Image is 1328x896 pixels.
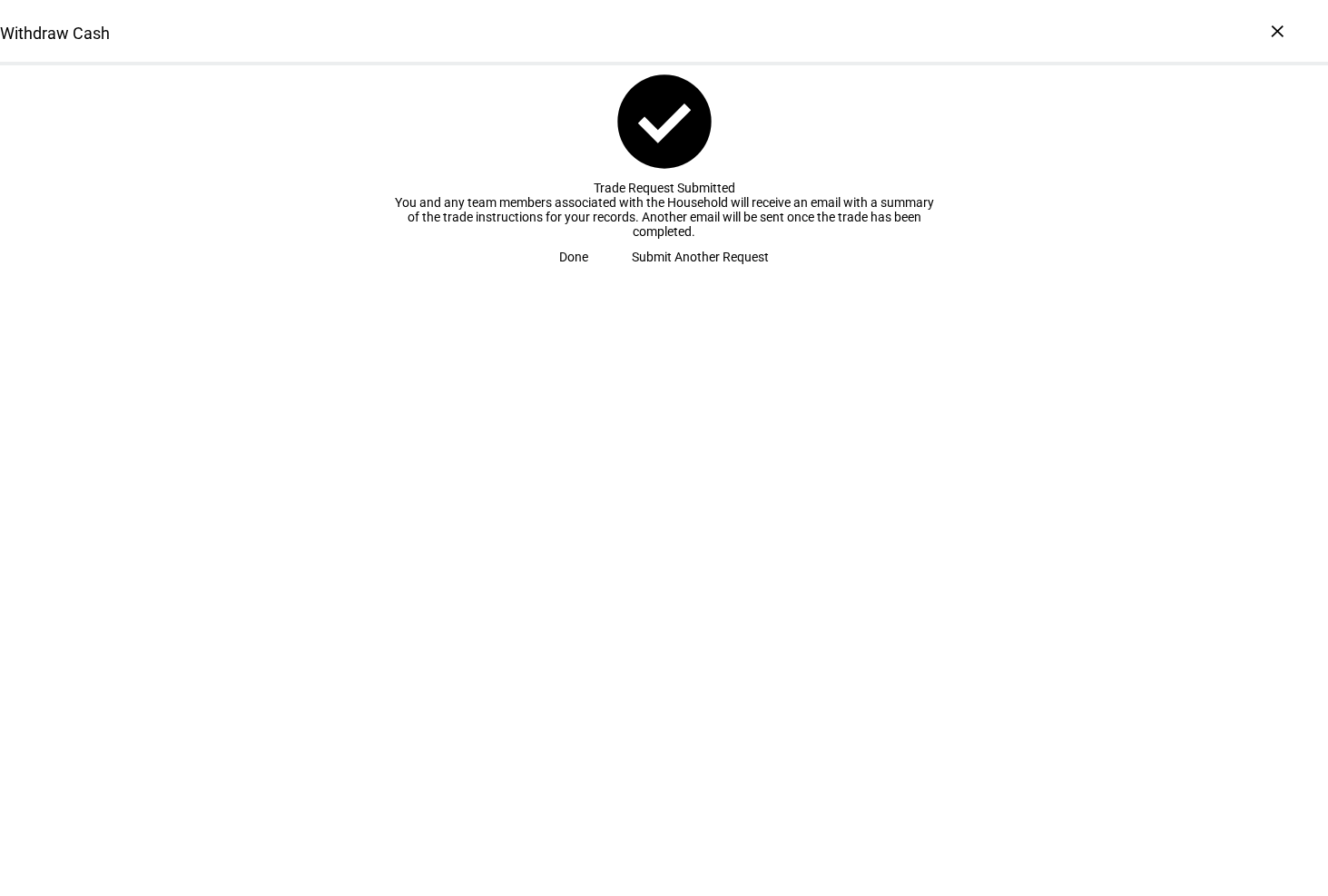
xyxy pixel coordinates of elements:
[537,239,610,275] button: Done
[559,239,588,275] span: Done
[610,239,791,275] button: Submit Another Request
[392,181,937,195] div: Trade Request Submitted
[632,239,769,275] span: Submit Another Request
[608,65,721,178] mat-icon: check_circle
[392,195,937,239] div: You and any team members associated with the Household will receive an email with a summary of th...
[1263,16,1292,45] div: ×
